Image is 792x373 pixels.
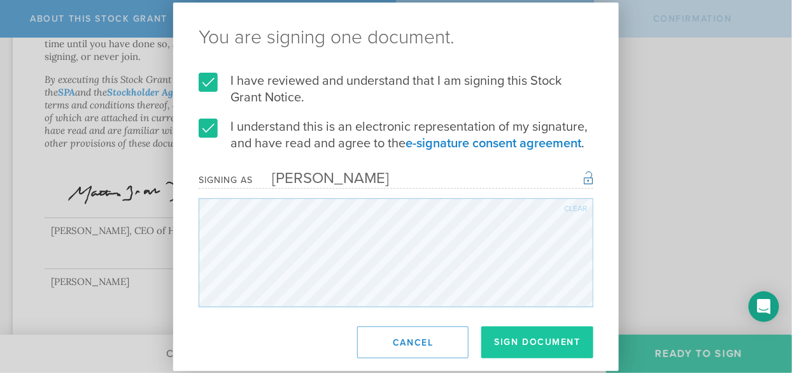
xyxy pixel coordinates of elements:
[406,136,581,151] a: e-signature consent agreement
[481,326,593,358] button: Sign Document
[253,169,389,187] div: [PERSON_NAME]
[357,326,469,358] button: Cancel
[199,28,593,47] ng-pluralize: You are signing one document.
[199,73,593,106] label: I have reviewed and understand that I am signing this Stock Grant Notice.
[199,119,593,152] label: I understand this is an electronic representation of my signature, and have read and agree to the .
[199,175,253,186] div: Signing as
[749,291,779,322] div: Open Intercom Messenger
